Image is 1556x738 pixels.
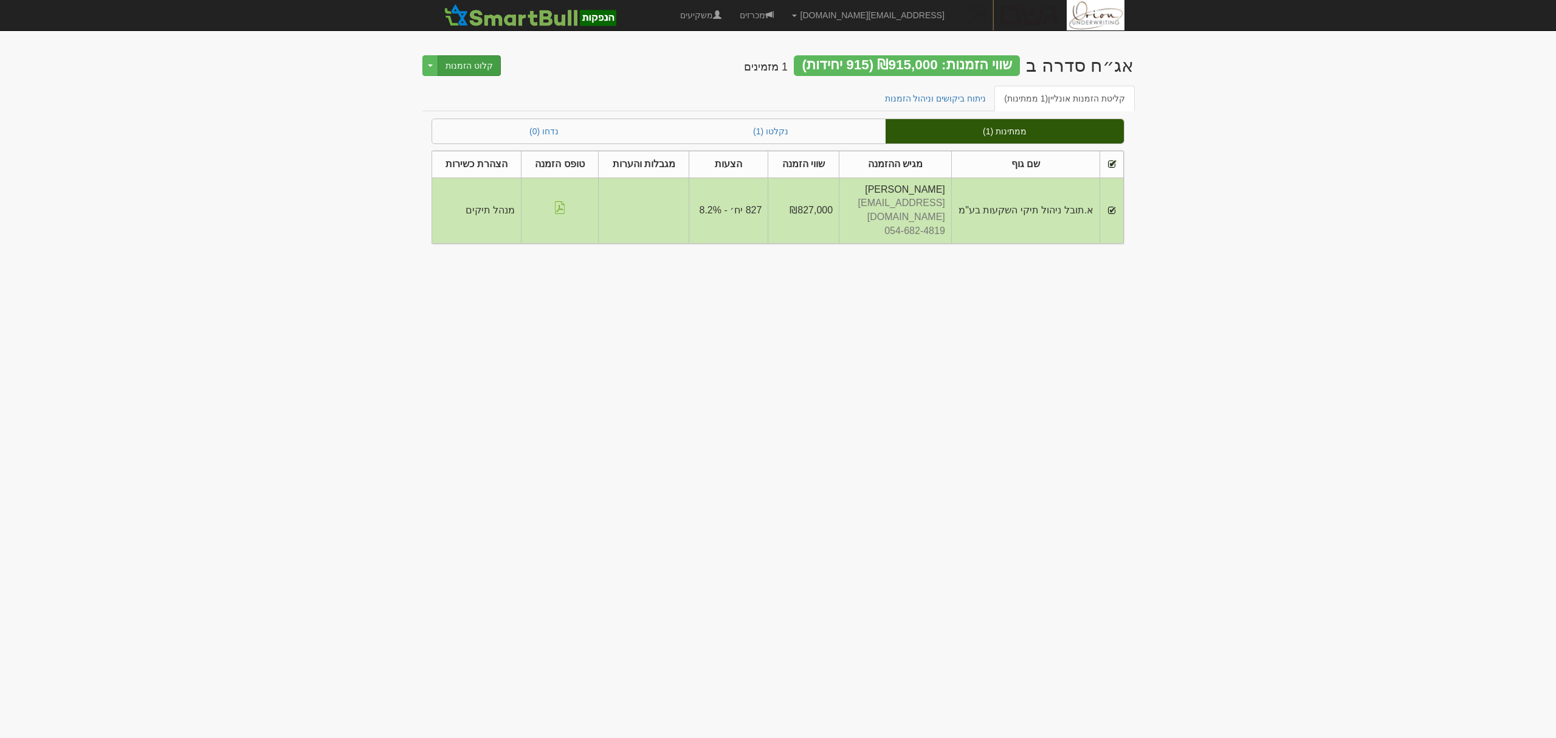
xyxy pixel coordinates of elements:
td: ₪827,000 [768,178,839,243]
a: ממתינות (1) [886,119,1124,143]
span: מנהל תיקים [466,205,515,215]
th: טופס הזמנה [522,151,599,178]
th: מגבלות והערות [599,151,689,178]
th: שם גוף [951,151,1100,178]
div: שווי הזמנות: ₪915,000 (915 יחידות) [794,55,1020,76]
h4: 1 מזמינים [744,61,788,74]
img: pdf-file-icon.png [554,201,566,214]
img: SmartBull Logo [441,3,619,27]
a: נקלטו (1) [656,119,886,143]
div: גשם למשתכן בע"מ - אג״ח (סדרה ב) - הנפקה לציבור [1026,55,1134,75]
div: 054-682-4819 [845,224,945,238]
button: קלוט הזמנות [438,55,501,76]
div: [PERSON_NAME] [845,183,945,197]
th: הצעות [689,151,768,178]
th: הצהרת כשירות [432,151,522,178]
a: קליטת הזמנות אונליין(1 ממתינות) [994,86,1135,111]
a: נדחו (0) [432,119,656,143]
a: ניתוח ביקושים וניהול הזמנות [875,86,996,111]
th: מגיש ההזמנה [839,151,952,178]
div: [EMAIL_ADDRESS][DOMAIN_NAME] [845,196,945,224]
span: 827 יח׳ - 8.2% [699,205,762,215]
td: א.תובל ניהול תיקי השקעות בע"מ [951,178,1100,243]
th: שווי הזמנה [768,151,839,178]
span: (1 ממתינות) [1004,94,1048,103]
